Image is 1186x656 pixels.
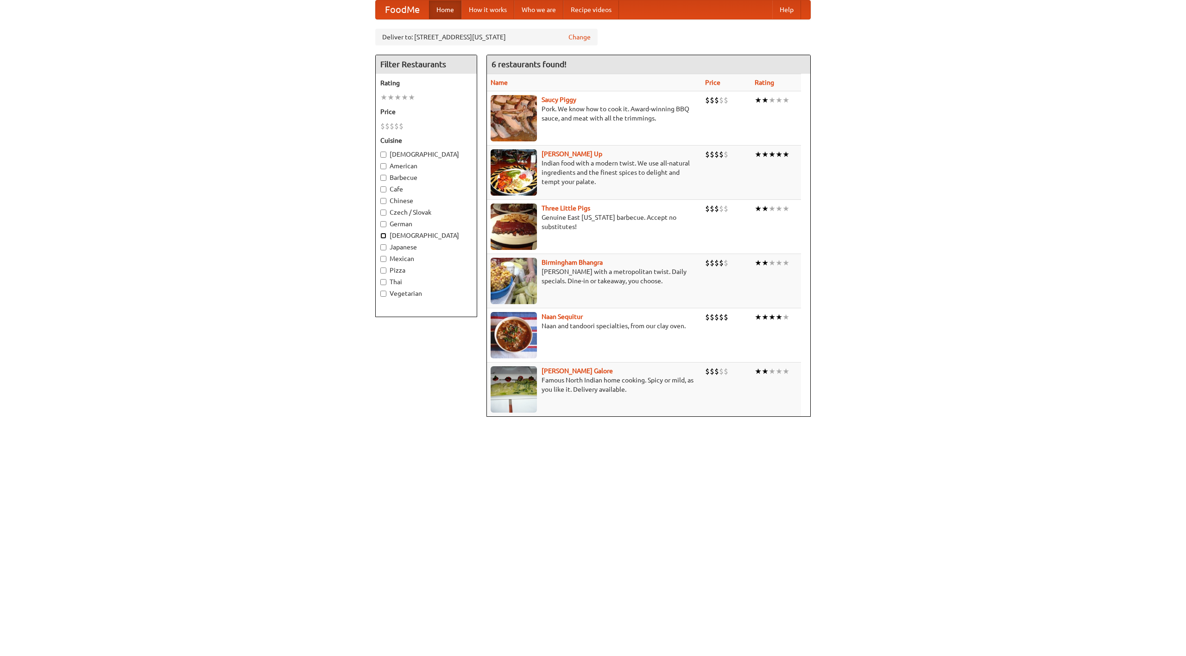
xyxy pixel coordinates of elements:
[782,149,789,159] li: ★
[719,149,724,159] li: $
[719,95,724,105] li: $
[714,312,719,322] li: $
[782,95,789,105] li: ★
[705,149,710,159] li: $
[375,29,598,45] div: Deliver to: [STREET_ADDRESS][US_STATE]
[714,204,719,214] li: $
[461,0,514,19] a: How it works
[380,173,472,182] label: Barbecue
[380,244,386,250] input: Japanese
[762,95,769,105] li: ★
[491,213,698,231] p: Genuine East [US_STATE] barbecue. Accept no substitutes!
[719,258,724,268] li: $
[380,175,386,181] input: Barbecue
[542,313,583,320] a: Naan Sequitur
[380,256,386,262] input: Mexican
[705,79,720,86] a: Price
[380,231,472,240] label: [DEMOGRAPHIC_DATA]
[385,121,390,131] li: $
[380,266,472,275] label: Pizza
[769,312,776,322] li: ★
[380,221,386,227] input: German
[380,289,472,298] label: Vegetarian
[762,204,769,214] li: ★
[776,258,782,268] li: ★
[755,258,762,268] li: ★
[714,366,719,376] li: $
[380,279,386,285] input: Thai
[380,277,472,287] label: Thai
[491,104,698,123] p: Pork. We know how to cook it. Award-winning BBQ sauce, and meat with all the trimmings.
[401,92,408,102] li: ★
[710,204,714,214] li: $
[380,186,386,192] input: Cafe
[542,259,603,266] a: Birmingham Bhangra
[769,366,776,376] li: ★
[755,366,762,376] li: ★
[542,367,613,375] a: [PERSON_NAME] Galore
[399,121,404,131] li: $
[772,0,801,19] a: Help
[714,149,719,159] li: $
[705,95,710,105] li: $
[782,258,789,268] li: ★
[705,312,710,322] li: $
[408,92,415,102] li: ★
[705,258,710,268] li: $
[776,95,782,105] li: ★
[514,0,563,19] a: Who we are
[710,366,714,376] li: $
[380,152,386,158] input: [DEMOGRAPHIC_DATA]
[724,366,728,376] li: $
[380,136,472,145] h5: Cuisine
[491,204,537,250] img: littlepigs.jpg
[380,92,387,102] li: ★
[380,233,386,239] input: [DEMOGRAPHIC_DATA]
[380,121,385,131] li: $
[387,92,394,102] li: ★
[710,258,714,268] li: $
[714,258,719,268] li: $
[376,55,477,74] h4: Filter Restaurants
[762,312,769,322] li: ★
[782,204,789,214] li: ★
[755,95,762,105] li: ★
[380,219,472,229] label: German
[491,312,537,358] img: naansequitur.jpg
[710,95,714,105] li: $
[782,312,789,322] li: ★
[769,95,776,105] li: ★
[755,149,762,159] li: ★
[380,107,472,116] h5: Price
[491,321,698,331] p: Naan and tandoori specialties, from our clay oven.
[492,60,567,69] ng-pluralize: 6 restaurants found!
[724,312,728,322] li: $
[724,95,728,105] li: $
[769,204,776,214] li: ★
[563,0,619,19] a: Recipe videos
[380,254,472,263] label: Mexican
[380,150,472,159] label: [DEMOGRAPHIC_DATA]
[769,149,776,159] li: ★
[380,208,472,217] label: Czech / Slovak
[705,366,710,376] li: $
[776,312,782,322] li: ★
[429,0,461,19] a: Home
[782,366,789,376] li: ★
[394,92,401,102] li: ★
[491,149,537,196] img: curryup.jpg
[762,258,769,268] li: ★
[491,95,537,141] img: saucy.jpg
[762,149,769,159] li: ★
[491,258,537,304] img: bhangra.jpg
[380,210,386,216] input: Czech / Slovak
[380,198,386,204] input: Chinese
[719,204,724,214] li: $
[542,204,590,212] b: Three Little Pigs
[491,366,537,413] img: currygalore.jpg
[755,79,774,86] a: Rating
[542,96,576,103] b: Saucy Piggy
